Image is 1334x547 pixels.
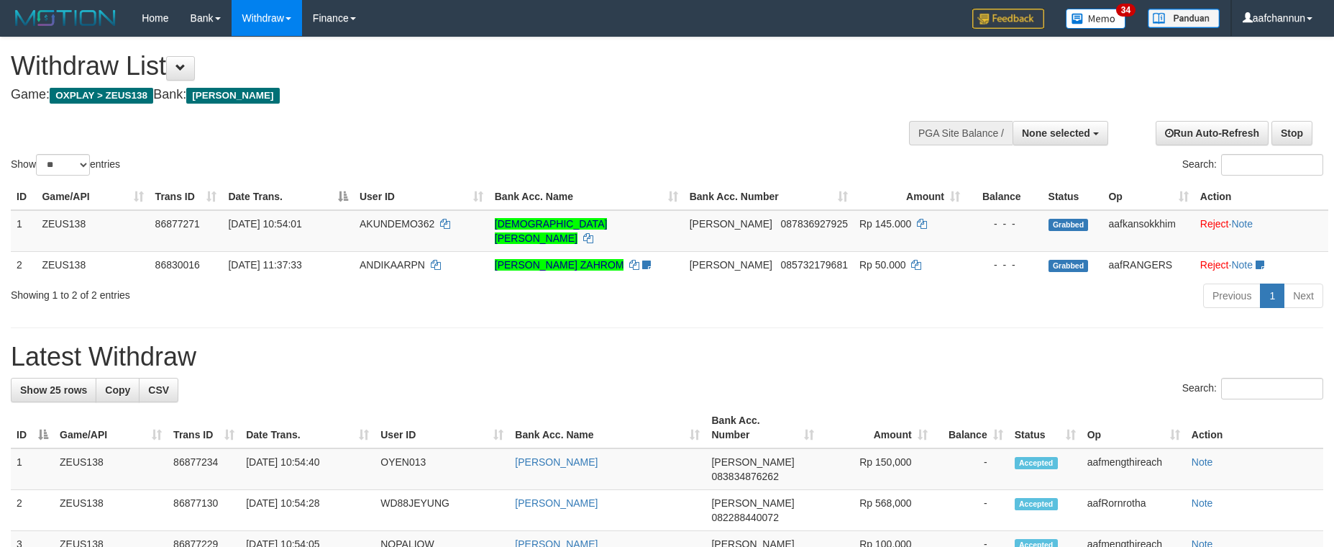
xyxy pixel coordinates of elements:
[36,210,149,252] td: ZEUS138
[139,378,178,402] a: CSV
[1192,497,1213,509] a: Note
[1043,184,1103,210] th: Status
[909,121,1013,145] div: PGA Site Balance /
[859,259,906,271] span: Rp 50.000
[711,456,794,468] span: [PERSON_NAME]
[1284,284,1323,308] a: Next
[711,512,778,523] span: Copy 082288440072 to clipboard
[11,251,36,278] td: 2
[1082,407,1186,448] th: Op: activate to sort column ascending
[375,490,509,531] td: WD88JEYUNG
[11,210,36,252] td: 1
[1015,498,1058,510] span: Accepted
[820,407,933,448] th: Amount: activate to sort column ascending
[354,184,489,210] th: User ID: activate to sort column ascending
[1082,448,1186,490] td: aafmengthireach
[705,407,819,448] th: Bank Acc. Number: activate to sort column ascending
[1182,154,1323,176] label: Search:
[820,448,933,490] td: Rp 150,000
[966,184,1043,210] th: Balance
[36,184,149,210] th: Game/API: activate to sort column ascending
[515,456,598,468] a: [PERSON_NAME]
[972,9,1044,29] img: Feedback.jpg
[1049,260,1089,272] span: Grabbed
[1221,154,1323,176] input: Search:
[168,407,240,448] th: Trans ID: activate to sort column ascending
[11,154,120,176] label: Show entries
[11,448,54,490] td: 1
[1182,378,1323,399] label: Search:
[933,490,1009,531] td: -
[495,259,624,271] a: [PERSON_NAME] ZAHROM
[509,407,705,448] th: Bank Acc. Name: activate to sort column ascending
[1022,127,1090,139] span: None selected
[489,184,684,210] th: Bank Acc. Name: activate to sort column ascending
[11,7,120,29] img: MOTION_logo.png
[1231,218,1253,230] a: Note
[1260,284,1284,308] a: 1
[168,490,240,531] td: 86877130
[515,497,598,509] a: [PERSON_NAME]
[222,184,354,210] th: Date Trans.: activate to sort column descending
[155,218,200,230] span: 86877271
[155,259,200,271] span: 86830016
[186,88,279,104] span: [PERSON_NAME]
[1049,219,1089,231] span: Grabbed
[1194,184,1328,210] th: Action
[1013,121,1108,145] button: None selected
[375,407,509,448] th: User ID: activate to sort column ascending
[20,384,87,396] span: Show 25 rows
[11,343,1323,371] h1: Latest Withdraw
[854,184,966,210] th: Amount: activate to sort column ascending
[1102,251,1194,278] td: aafRANGERS
[1200,218,1229,230] a: Reject
[1231,259,1253,271] a: Note
[11,490,54,531] td: 2
[711,471,778,482] span: Copy 083834876262 to clipboard
[933,407,1009,448] th: Balance: activate to sort column ascending
[684,184,854,210] th: Bank Acc. Number: activate to sort column ascending
[360,218,434,230] span: AKUNDEMO362
[1194,210,1328,252] td: ·
[54,448,168,490] td: ZEUS138
[1200,259,1229,271] a: Reject
[11,184,36,210] th: ID
[1116,4,1136,17] span: 34
[1015,457,1058,469] span: Accepted
[11,52,875,81] h1: Withdraw List
[1186,407,1323,448] th: Action
[11,378,96,402] a: Show 25 rows
[148,384,169,396] span: CSV
[1082,490,1186,531] td: aafRornrotha
[1271,121,1312,145] a: Stop
[36,251,149,278] td: ZEUS138
[1009,407,1082,448] th: Status: activate to sort column ascending
[781,218,848,230] span: Copy 087836927925 to clipboard
[375,448,509,490] td: OYEN013
[1102,210,1194,252] td: aafkansokkhim
[972,217,1037,231] div: - - -
[11,407,54,448] th: ID: activate to sort column descending
[168,448,240,490] td: 86877234
[1221,378,1323,399] input: Search:
[11,282,545,302] div: Showing 1 to 2 of 2 entries
[1194,251,1328,278] td: ·
[711,497,794,509] span: [PERSON_NAME]
[240,407,375,448] th: Date Trans.: activate to sort column ascending
[105,384,130,396] span: Copy
[690,218,772,230] span: [PERSON_NAME]
[1156,121,1269,145] a: Run Auto-Refresh
[11,88,875,102] h4: Game: Bank:
[360,259,425,271] span: ANDIKAARPN
[972,258,1037,272] div: - - -
[495,218,608,244] a: [DEMOGRAPHIC_DATA][PERSON_NAME]
[54,490,168,531] td: ZEUS138
[820,490,933,531] td: Rp 568,000
[859,218,911,230] span: Rp 145.000
[240,448,375,490] td: [DATE] 10:54:40
[1148,9,1220,28] img: panduan.png
[36,154,90,176] select: Showentries
[240,490,375,531] td: [DATE] 10:54:28
[50,88,153,104] span: OXPLAY > ZEUS138
[933,448,1009,490] td: -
